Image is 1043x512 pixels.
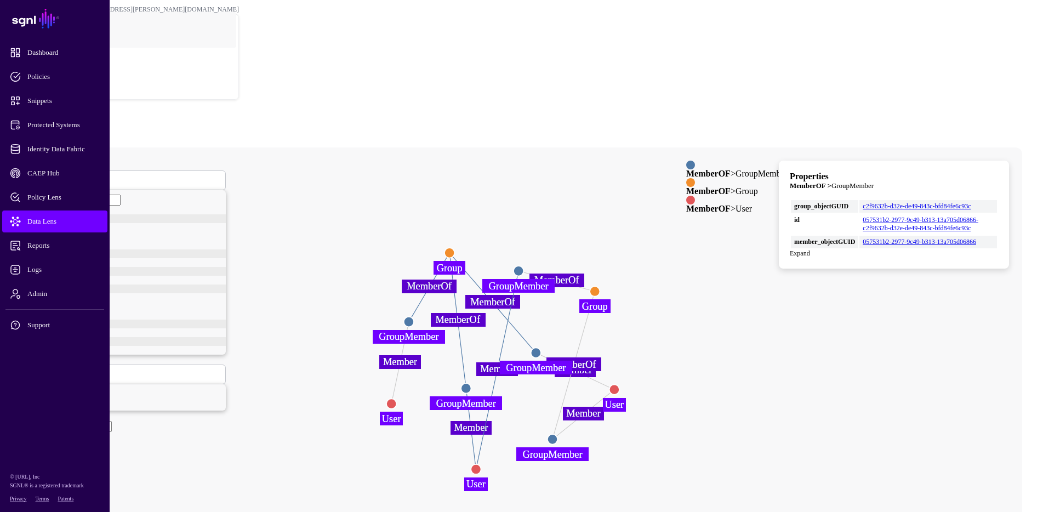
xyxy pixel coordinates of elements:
text: MemberOf [407,281,452,292]
div: MySQL [34,285,226,293]
span: Policies [10,71,117,82]
span: Snippets [10,95,117,106]
text: Member [558,365,592,376]
strong: MemberOF [686,204,731,213]
h4: GroupMember [790,181,998,190]
a: Terms [36,496,49,502]
strong: member_objectGUID [794,238,855,246]
div: [PERSON_NAME][EMAIL_ADDRESS][PERSON_NAME][DOMAIN_NAME] [22,5,239,14]
span: Support [10,320,117,331]
strong: MemberOF [686,186,731,196]
strong: MemberOF > [790,181,831,190]
span: Admin [10,288,117,299]
a: Protected Systems [2,114,107,136]
div: Log out [22,83,238,91]
span: Policy Lens [10,192,117,203]
text: Member [383,356,417,367]
span: Identity Data Fabric [10,144,117,155]
a: Dashboard [2,42,107,64]
text: User [382,413,401,424]
h2: Data Lens [4,116,1039,131]
text: MemberOf [534,275,579,286]
a: Reports [2,235,107,257]
span: Protected Systems [10,120,117,130]
span: CAEP Hub [10,168,117,179]
text: MemberOf [470,297,515,308]
a: Snippets [2,90,107,112]
strong: MemberOF [686,169,731,178]
text: GroupMember [522,449,582,460]
text: GroupMember [489,281,549,292]
a: c2f9632b-d32e-de49-843c-bfd84fe6c93c [863,202,971,210]
a: SGNL [7,7,103,31]
a: CAEP Hub [2,162,107,184]
span: Reports [10,240,117,251]
p: SGNL® is a registered trademark [10,481,100,490]
a: Policy Lens [2,186,107,208]
div: > User [686,204,788,213]
text: Group [582,301,608,312]
text: User [605,399,624,410]
span: Dashboard [10,47,117,58]
text: MemberOf [435,314,480,325]
strong: id [794,216,855,224]
text: User [466,479,486,490]
strong: group_objectGUID [794,202,855,211]
div: > Group [686,187,788,196]
span: Data Lens [10,216,117,227]
text: Member [480,363,514,374]
a: 057531b2-2977-9c49-b313-13a705d06866 [863,238,976,246]
a: Identity Data Fabric [2,138,107,160]
a: Admin [2,283,107,305]
a: Logs [2,259,107,281]
a: Policies [2,66,107,88]
text: Member [566,408,600,419]
div: MemberOF [34,214,226,223]
p: © [URL], Inc [10,473,100,481]
span: Logs [10,264,117,275]
text: MemberOf [551,359,596,370]
a: 057531b2-2977-9c49-b313-13a705d06866-c2f9632b-d32e-de49-843c-bfd84fe6c93c [863,216,978,232]
div: DB2 [34,267,226,276]
text: Group [437,263,463,274]
div: AD_memberOf [34,249,226,258]
a: Privacy [10,496,27,502]
a: Data Lens [2,211,107,232]
h3: Properties [790,172,998,181]
div: Equals [34,411,226,420]
div: Atlas [34,320,226,328]
text: GroupMember [379,331,438,342]
text: Member [454,422,488,433]
a: Expand [790,249,810,257]
div: > GroupMember [686,169,788,178]
a: POC [22,44,238,79]
text: GroupMember [436,398,496,409]
a: Patents [58,496,73,502]
div: ActiveDirectory [34,337,226,346]
text: GroupMember [506,362,566,373]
